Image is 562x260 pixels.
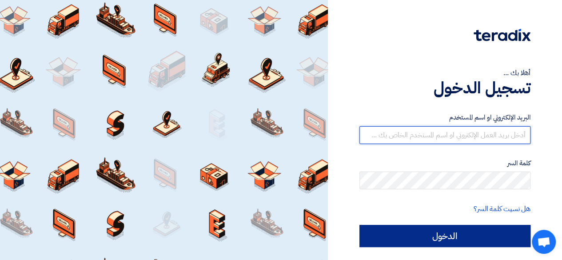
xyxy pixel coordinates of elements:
[359,158,530,168] label: كلمة السر
[474,204,530,214] a: هل نسيت كلمة السر؟
[359,112,530,123] label: البريد الإلكتروني او اسم المستخدم
[474,29,530,41] img: Teradix logo
[359,225,530,247] input: الدخول
[359,68,530,78] div: أهلا بك ...
[359,126,530,144] input: أدخل بريد العمل الإلكتروني او اسم المستخدم الخاص بك ...
[359,78,530,98] h1: تسجيل الدخول
[532,230,556,254] div: Open chat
